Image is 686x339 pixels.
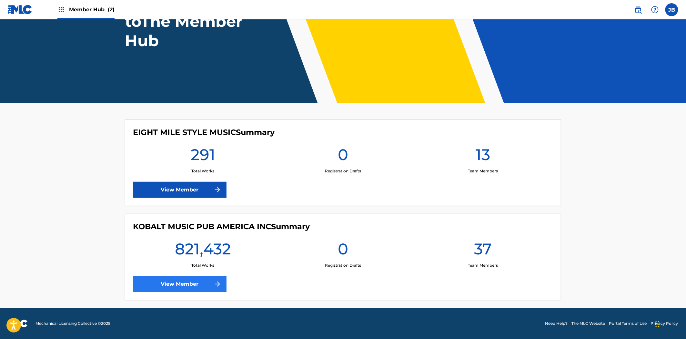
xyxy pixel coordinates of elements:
[651,321,678,326] a: Privacy Policy
[609,321,647,326] a: Portal Terms of Use
[634,6,642,14] img: search
[338,239,348,262] h1: 0
[572,321,605,326] a: The MLC Website
[632,3,645,16] a: Public Search
[69,6,115,13] span: Member Hub
[214,186,221,194] img: f7272a7cc735f4ea7f67.svg
[133,276,227,292] a: View Member
[325,168,361,174] p: Registration Drafts
[108,6,115,13] span: (2)
[651,6,659,14] img: help
[325,262,361,268] p: Registration Drafts
[654,308,686,339] iframe: Chat Widget
[8,5,33,14] img: MLC Logo
[476,145,490,168] h1: 13
[57,6,65,14] img: Top Rightsholders
[474,239,492,262] h1: 37
[468,262,498,268] p: Team Members
[338,145,348,168] h1: 0
[175,239,231,262] h1: 821,432
[665,3,678,16] div: User Menu
[35,321,110,326] span: Mechanical Licensing Collective © 2025
[468,168,498,174] p: Team Members
[133,222,310,231] h4: KOBALT MUSIC PUB AMERICA INC
[545,321,568,326] a: Need Help?
[133,182,227,198] a: View Member
[191,168,214,174] p: Total Works
[214,280,221,288] img: f7272a7cc735f4ea7f67.svg
[191,145,215,168] h1: 291
[191,262,214,268] p: Total Works
[133,128,275,137] h4: EIGHT MILE STYLE MUSIC
[656,314,660,334] div: Drag
[649,3,661,16] div: Help
[8,320,28,327] img: logo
